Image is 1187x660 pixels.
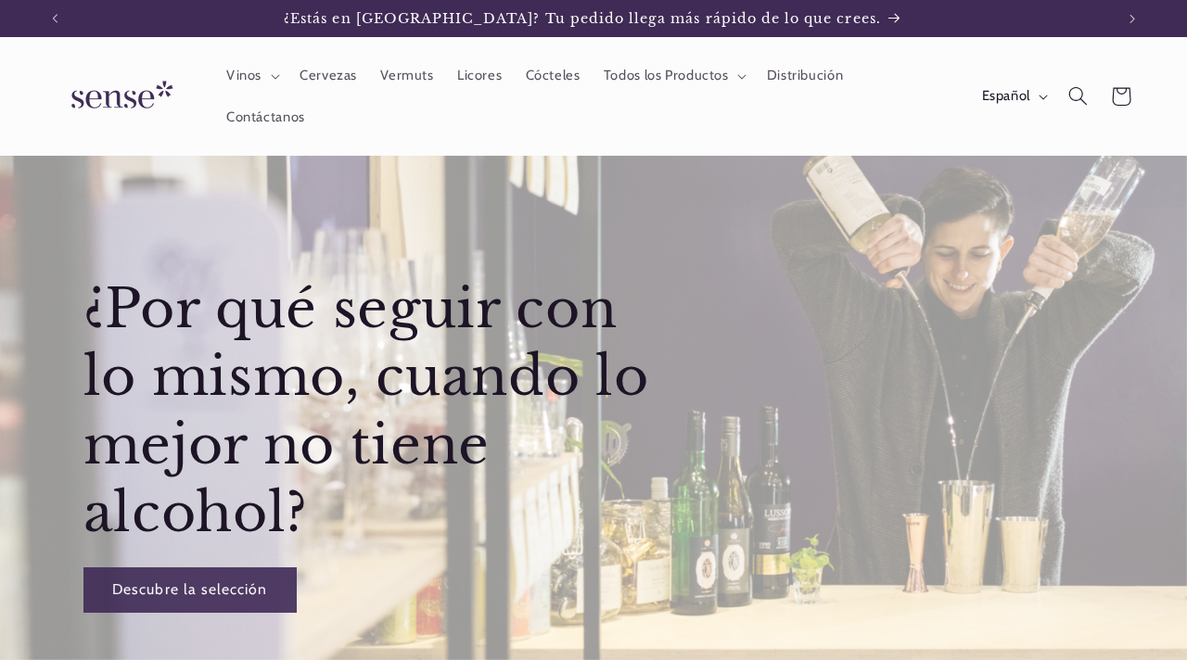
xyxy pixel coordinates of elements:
[755,56,855,96] a: Distribución
[514,56,592,96] a: Cócteles
[226,108,305,126] span: Contáctanos
[49,70,188,122] img: Sense
[83,275,677,548] h2: ¿Por qué seguir con lo mismo, cuando lo mejor no tiene alcohol?
[83,567,296,613] a: Descubre la selección
[526,67,581,84] span: Cócteles
[284,10,881,27] span: ¿Estás en [GEOGRAPHIC_DATA]? Tu pedido llega más rápido de lo que crees.
[445,56,514,96] a: Licores
[604,67,729,84] span: Todos los Productos
[214,96,316,137] a: Contáctanos
[42,63,196,131] a: Sense
[970,78,1056,115] button: Español
[287,56,368,96] a: Cervezas
[226,67,262,84] span: Vinos
[982,86,1030,107] span: Español
[592,56,755,96] summary: Todos los Productos
[1056,75,1099,118] summary: Búsqueda
[380,67,433,84] span: Vermuts
[767,67,844,84] span: Distribución
[457,67,502,84] span: Licores
[300,67,357,84] span: Cervezas
[214,56,287,96] summary: Vinos
[369,56,446,96] a: Vermuts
